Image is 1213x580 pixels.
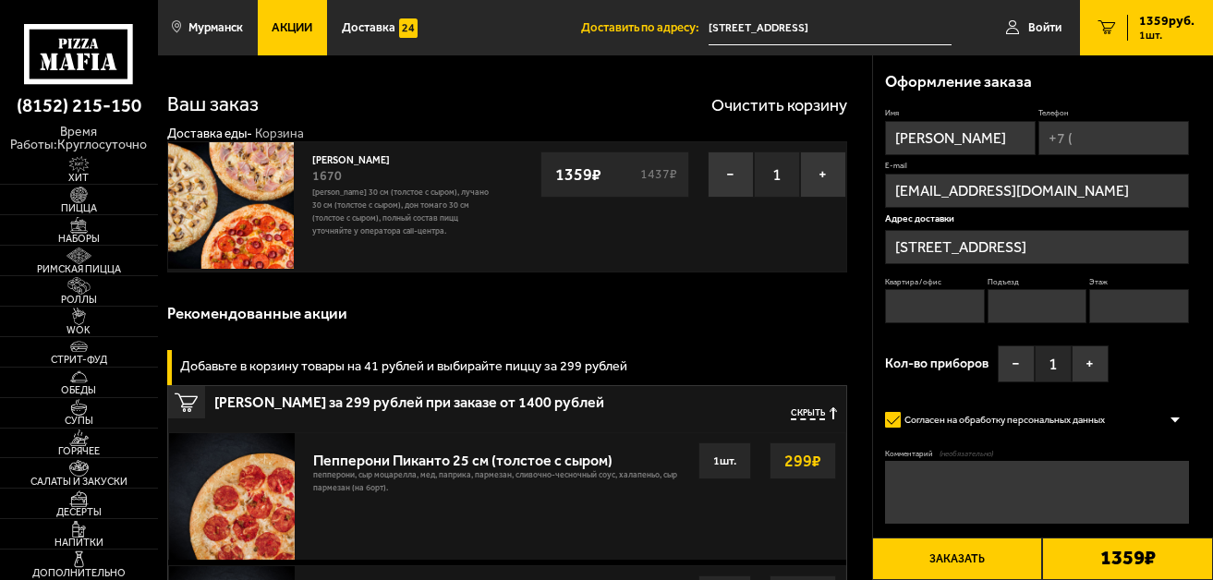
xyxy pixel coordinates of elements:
[313,469,685,503] p: пепперони, сыр Моцарелла, мед, паприка, пармезан, сливочно-чесночный соус, халапеньо, сыр пармеза...
[708,151,754,198] button: −
[754,151,800,198] span: 1
[551,157,606,192] strong: 1359 ₽
[313,442,685,469] div: Пепперони Пиканто 25 см (толстое с сыром)
[885,407,1117,432] label: Согласен на обработку персональных данных
[638,168,679,181] s: 1437 ₽
[885,449,1188,459] label: Комментарий
[1072,345,1109,382] button: +
[312,168,342,184] span: 1670
[1139,30,1195,41] span: 1 шт.
[698,442,751,479] div: 1 шт.
[312,151,403,166] a: [PERSON_NAME]
[1028,21,1061,33] span: Войти
[791,407,837,419] button: Скрыть
[709,11,952,45] input: Ваш адрес доставки
[167,95,259,115] h1: Ваш заказ
[711,97,847,114] button: Очистить корзину
[1089,277,1189,287] label: Этаж
[885,108,1036,118] label: Имя
[180,360,627,373] h3: Добавьте в корзину товары на 41 рублей и выбирайте пиццу за 299 рублей
[312,187,497,237] p: [PERSON_NAME] 30 см (толстое с сыром), Лучано 30 см (толстое с сыром), Дон Томаго 30 см (толстое ...
[1035,345,1072,382] span: 1
[167,126,252,140] a: Доставка еды-
[214,386,621,410] span: [PERSON_NAME] за 299 рублей при заказе от 1400 рублей
[167,306,347,321] h3: Рекомендованные акции
[188,21,243,33] span: Мурманск
[399,18,418,38] img: 15daf4d41897b9f0e9f617042186c801.svg
[1038,121,1189,155] input: +7 (
[581,21,709,33] span: Доставить по адресу:
[1139,15,1195,28] span: 1359 руб.
[998,345,1035,382] button: −
[885,357,989,370] span: Кол-во приборов
[885,277,985,287] label: Квартира / офис
[1038,108,1189,118] label: Телефон
[709,11,952,45] span: Гвардейская улица, 1А
[1100,549,1156,569] b: 1359 ₽
[800,151,846,198] button: +
[988,277,1087,287] label: Подъезд
[791,407,825,419] span: Скрыть
[885,74,1032,90] h3: Оформление заказа
[940,449,993,459] span: (необязательно)
[272,21,312,33] span: Акции
[885,121,1036,155] input: Имя
[885,214,1188,224] p: Адрес доставки
[885,161,1188,171] label: E-mail
[168,432,846,560] a: Пепперони Пиканто 25 см (толстое с сыром)пепперони, сыр Моцарелла, мед, паприка, пармезан, сливоч...
[780,443,826,478] strong: 299 ₽
[255,126,304,142] div: Корзина
[885,174,1188,208] input: @
[342,21,395,33] span: Доставка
